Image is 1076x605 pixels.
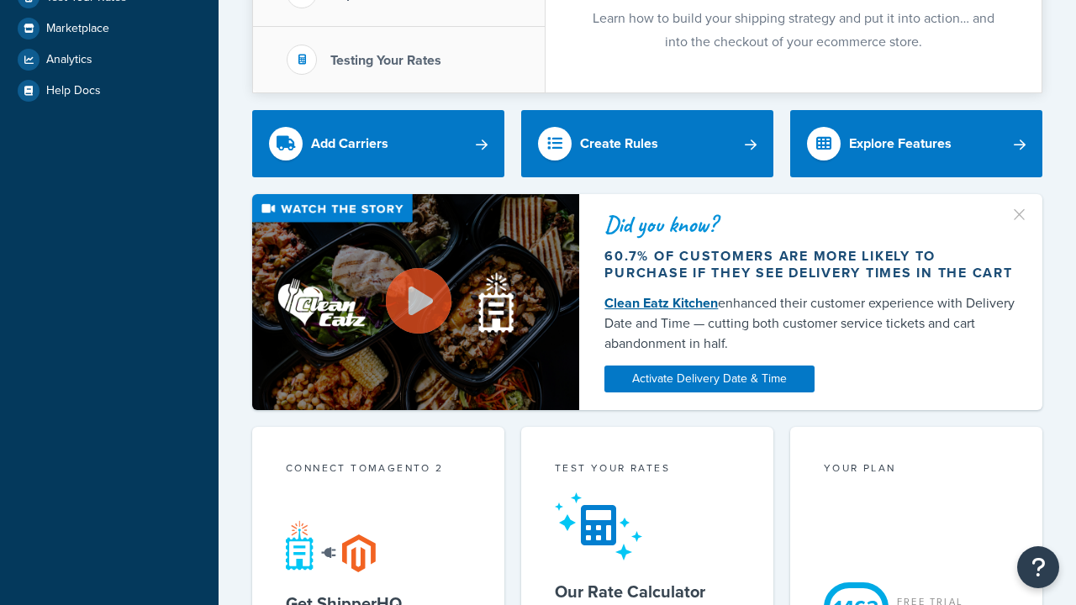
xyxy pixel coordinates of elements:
[521,110,773,177] a: Create Rules
[604,293,718,313] a: Clean Eatz Kitchen
[849,132,952,155] div: Explore Features
[46,53,92,67] span: Analytics
[555,460,740,480] div: Test your rates
[1017,546,1059,588] button: Open Resource Center
[580,132,658,155] div: Create Rules
[13,45,206,75] a: Analytics
[604,248,1017,281] div: 60.7% of customers are more likely to purchase if they see delivery times in the cart
[46,22,109,36] span: Marketplace
[790,110,1042,177] a: Explore Features
[13,13,206,44] a: Marketplace
[824,460,1009,480] div: Your Plan
[252,110,504,177] a: Add Carriers
[13,76,206,106] a: Help Docs
[604,366,815,392] a: Activate Delivery Date & Time
[286,460,471,480] div: Connect to Magento 2
[286,520,376,572] img: connect-shq-magento-24cdf84b.svg
[46,84,101,98] span: Help Docs
[252,194,579,410] img: Video thumbnail
[311,132,388,155] div: Add Carriers
[330,53,441,68] h3: Testing Your Rates
[604,213,1017,236] div: Did you know?
[604,293,1017,354] div: enhanced their customer experience with Delivery Date and Time — cutting both customer service ti...
[593,8,994,51] span: Learn how to build your shipping strategy and put it into action… and into the checkout of your e...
